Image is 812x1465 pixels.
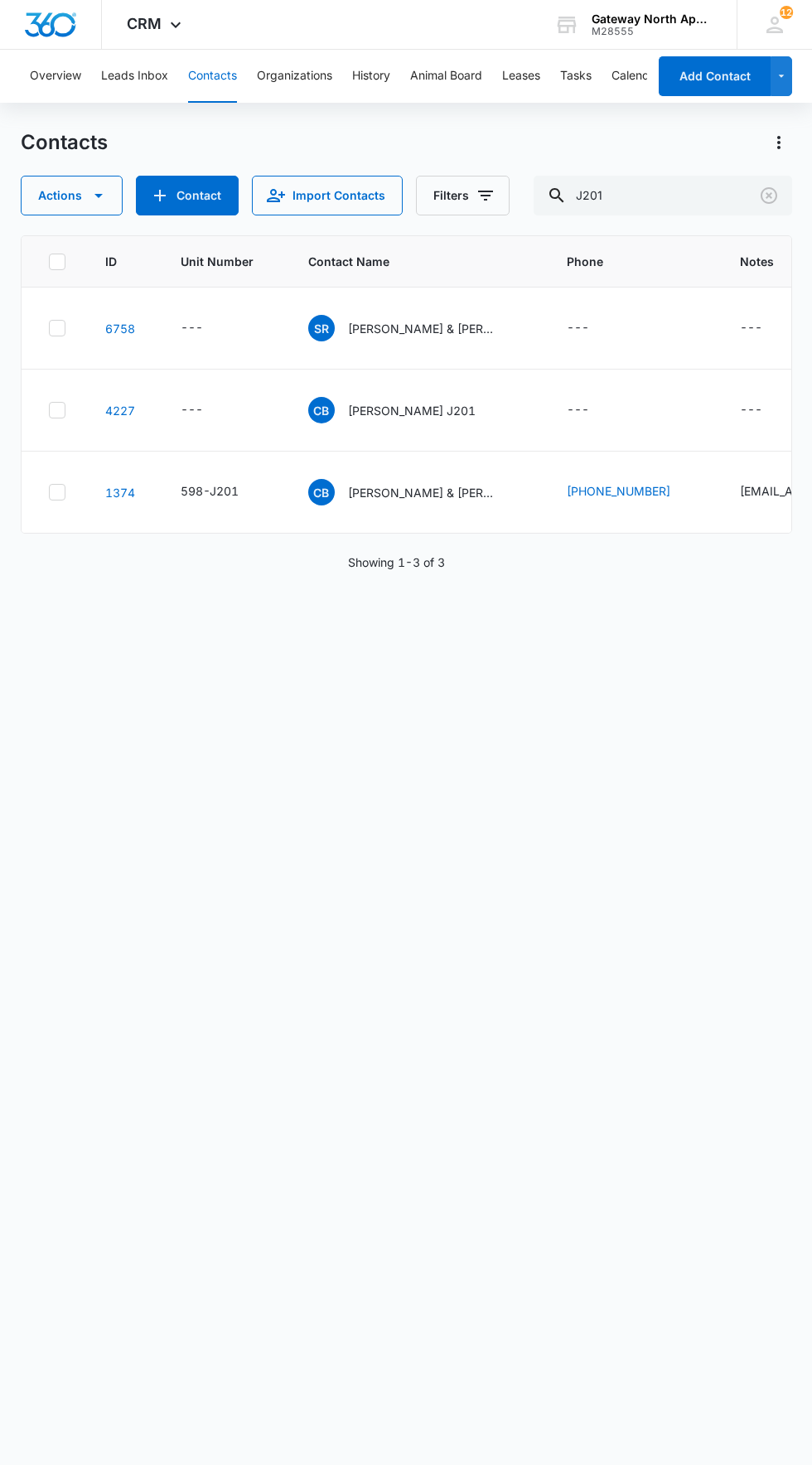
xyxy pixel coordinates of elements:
button: Actions [21,176,123,215]
button: Animal Board [410,50,482,103]
button: Calendar [611,50,660,103]
button: Leads Inbox [101,50,168,103]
span: SR [308,315,335,341]
p: [PERSON_NAME] J201 [348,402,476,419]
button: Leases [502,50,540,103]
button: Filters [416,176,510,215]
div: Phone - - Select to Edit Field [567,318,619,338]
div: Phone - - Select to Edit Field [567,400,619,420]
a: [PHONE_NUMBER] [567,482,670,500]
div: account name [592,12,713,26]
a: Navigate to contact details page for Stefan Rutkowski & Cheryl Bennett J201 [105,322,135,336]
span: ID [105,253,117,270]
div: --- [567,400,589,420]
button: Overview [30,50,81,103]
input: Search Contacts [534,176,792,215]
button: Import Contacts [252,176,403,215]
p: [PERSON_NAME] & [PERSON_NAME] J201 [348,320,497,337]
div: Notes - - Select to Edit Field [740,318,792,338]
div: Unit Number - - Select to Edit Field [181,318,233,338]
button: Contacts [188,50,237,103]
div: account id [592,26,713,37]
div: notifications count [780,6,793,19]
div: --- [567,318,589,338]
div: --- [181,400,203,420]
span: Contact Name [308,253,503,270]
button: Clear [756,182,782,209]
a: Navigate to contact details page for Cheryl Bennett & Stefan Rutkowski [105,486,135,500]
div: Contact Name - Stefan Rutkowski & Cheryl Bennett J201 - Select to Edit Field [308,315,527,341]
span: CB [308,479,335,505]
span: CB [308,397,335,423]
button: History [352,50,390,103]
p: [PERSON_NAME] & [PERSON_NAME] [348,484,497,501]
button: Organizations [257,50,332,103]
div: --- [740,400,762,420]
span: Phone [567,253,676,270]
button: Add Contact [659,56,771,96]
a: Navigate to contact details page for Cheryl Bennett J201 [105,404,135,418]
div: --- [740,318,762,338]
div: Unit Number - 598-J201 - Select to Edit Field [181,482,268,502]
span: Unit Number [181,253,268,270]
button: Tasks [560,50,592,103]
div: Notes - - Select to Edit Field [740,400,792,420]
div: Phone - (720) 487-4521 - Select to Edit Field [567,482,700,502]
button: Actions [766,129,792,156]
div: --- [181,318,203,338]
span: CRM [127,15,162,32]
div: Contact Name - Cheryl Bennett & Stefan Rutkowski - Select to Edit Field [308,479,527,505]
div: Unit Number - - Select to Edit Field [181,400,233,420]
p: Showing 1-3 of 3 [348,554,445,571]
span: 12 [780,6,793,19]
div: 598-J201 [181,482,239,500]
div: Contact Name - Cheryl Bennett J201 - Select to Edit Field [308,397,505,423]
h1: Contacts [21,130,108,155]
button: Add Contact [136,176,239,215]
